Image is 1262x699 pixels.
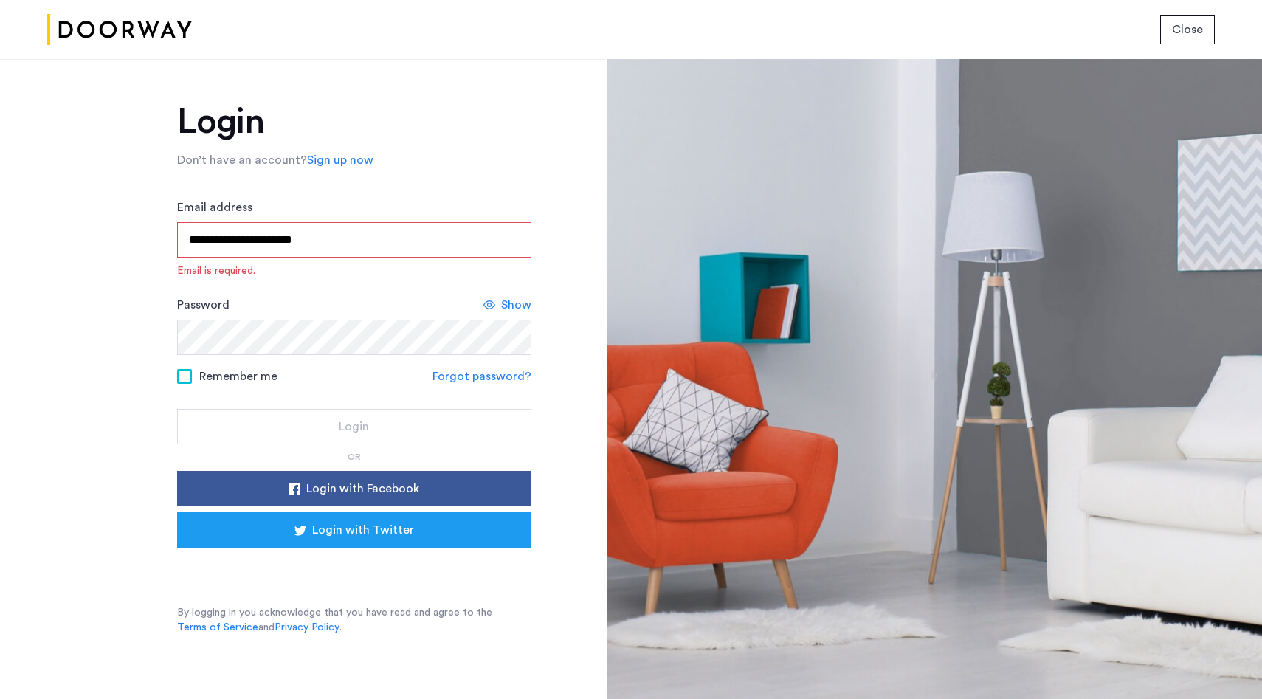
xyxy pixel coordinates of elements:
[199,368,277,385] span: Remember me
[177,409,531,444] button: button
[177,296,230,314] label: Password
[177,154,307,166] span: Don’t have an account?
[432,368,531,385] a: Forgot password?
[339,418,369,435] span: Login
[307,151,373,169] a: Sign up now
[501,296,531,314] span: Show
[275,620,339,635] a: Privacy Policy
[177,471,531,506] button: button
[177,620,258,635] a: Terms of Service
[177,199,252,216] label: Email address
[1160,15,1215,44] button: button
[348,452,361,461] span: or
[177,264,531,278] span: Email is required.
[312,521,414,539] span: Login with Twitter
[199,552,509,585] iframe: Sign in with Google Button
[177,104,531,140] h1: Login
[47,2,192,58] img: logo
[306,480,419,497] span: Login with Facebook
[177,605,531,635] p: By logging in you acknowledge that you have read and agree to the and .
[177,512,531,548] button: button
[1172,21,1203,38] span: Close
